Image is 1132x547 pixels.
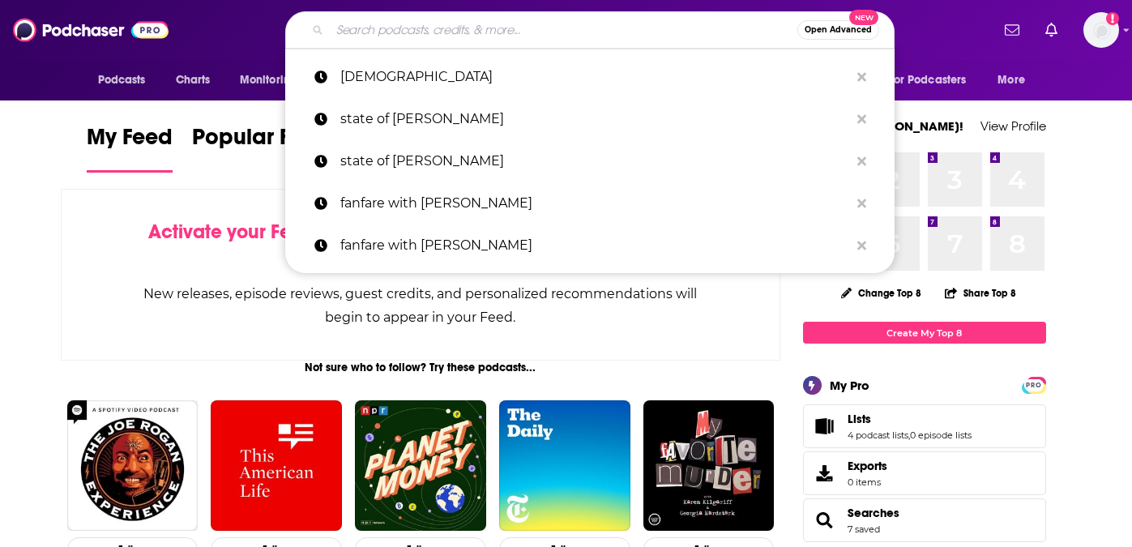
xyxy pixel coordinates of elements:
[285,11,895,49] div: Search podcasts, credits, & more...
[148,220,314,244] span: Activate your Feed
[229,65,318,96] button: open menu
[848,523,880,535] a: 7 saved
[98,69,146,92] span: Podcasts
[499,400,630,532] img: The Daily
[944,277,1017,309] button: Share Top 8
[340,224,849,267] p: fanfare with barry
[192,123,330,160] span: Popular Feed
[848,506,899,520] a: Searches
[330,17,797,43] input: Search podcasts, credits, & more...
[192,123,330,173] a: Popular Feed
[87,65,167,96] button: open menu
[1083,12,1119,48] button: Show profile menu
[848,429,908,441] a: 4 podcast lists
[980,118,1046,134] a: View Profile
[848,459,887,473] span: Exports
[803,404,1046,448] span: Lists
[848,412,972,426] a: Lists
[831,283,932,303] button: Change Top 8
[809,415,841,438] a: Lists
[848,412,871,426] span: Lists
[211,400,342,532] img: This American Life
[803,451,1046,495] a: Exports
[340,182,849,224] p: fanfare with barry cunningham
[61,361,781,374] div: Not sure who to follow? Try these podcasts...
[643,400,775,532] img: My Favorite Murder with Karen Kilgariff and Georgia Hardstark
[797,20,879,40] button: Open AdvancedNew
[285,182,895,224] a: fanfare with [PERSON_NAME]
[830,378,869,393] div: My Pro
[1024,379,1044,391] span: PRO
[1024,378,1044,391] a: PRO
[355,400,486,532] img: Planet Money
[809,462,841,485] span: Exports
[340,56,849,98] p: heretics
[878,65,990,96] button: open menu
[165,65,220,96] a: Charts
[848,476,887,488] span: 0 items
[889,69,967,92] span: For Podcasters
[997,69,1025,92] span: More
[1039,16,1064,44] a: Show notifications dropdown
[67,400,199,532] img: The Joe Rogan Experience
[87,123,173,173] a: My Feed
[805,26,872,34] span: Open Advanced
[285,224,895,267] a: fanfare with [PERSON_NAME]
[998,16,1026,44] a: Show notifications dropdown
[143,282,699,329] div: New releases, episode reviews, guest credits, and personalized recommendations will begin to appe...
[910,429,972,441] a: 0 episode lists
[240,69,297,92] span: Monitoring
[285,98,895,140] a: state of [PERSON_NAME]
[803,322,1046,344] a: Create My Top 8
[986,65,1045,96] button: open menu
[849,10,878,25] span: New
[143,220,699,267] div: by following Podcasts, Creators, Lists, and other Users!
[340,98,849,140] p: state of daniel
[176,69,211,92] span: Charts
[908,429,910,441] span: ,
[803,498,1046,542] span: Searches
[285,140,895,182] a: state of [PERSON_NAME]
[1083,12,1119,48] span: Logged in as teisenbe
[809,509,841,532] a: Searches
[87,123,173,160] span: My Feed
[1083,12,1119,48] img: User Profile
[340,140,849,182] p: state of daniell
[13,15,169,45] img: Podchaser - Follow, Share and Rate Podcasts
[285,56,895,98] a: [DEMOGRAPHIC_DATA]
[1106,12,1119,25] svg: Add a profile image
